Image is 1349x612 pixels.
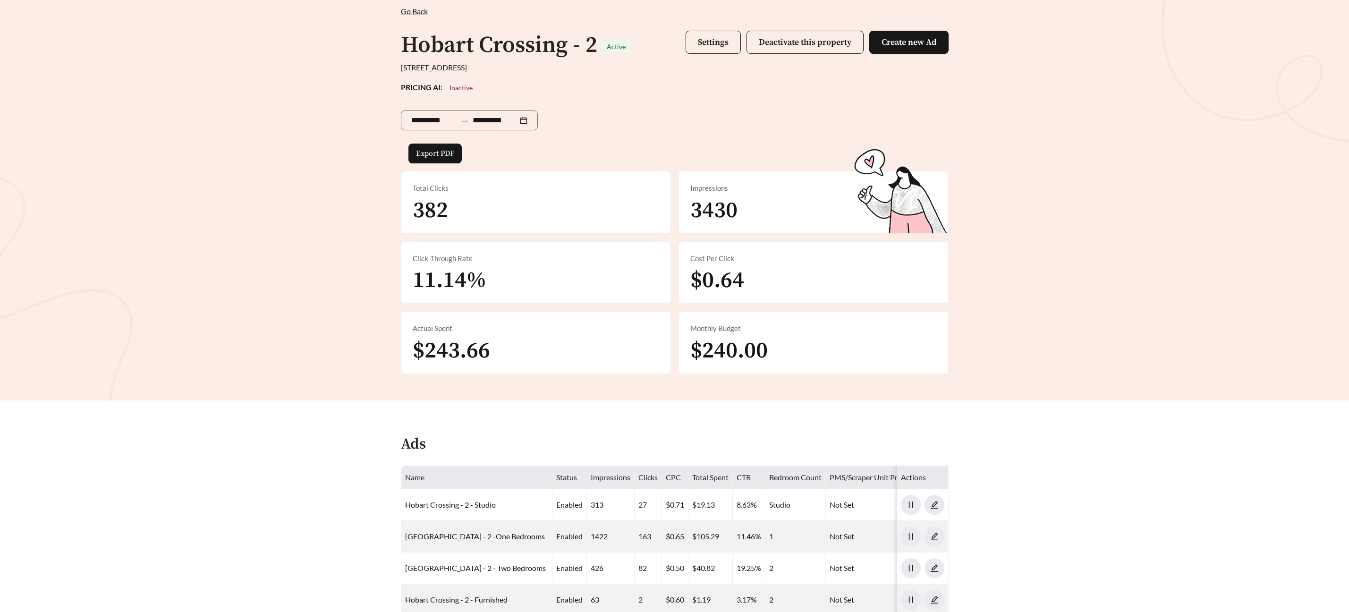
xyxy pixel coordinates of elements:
[698,37,729,48] span: Settings
[690,183,937,194] div: Impressions
[413,266,486,295] span: 11.14%
[901,527,921,546] button: pause
[662,489,688,521] td: $0.71
[901,501,920,509] span: pause
[690,337,768,365] span: $240.00
[635,466,662,489] th: Clicks
[460,116,469,125] span: to
[765,489,826,521] td: Studio
[556,532,583,541] span: enabled
[635,521,662,552] td: 163
[688,552,733,584] td: $40.82
[413,323,659,334] div: Actual Spent
[405,532,545,541] a: [GEOGRAPHIC_DATA] - 2 -One Bedrooms
[587,521,635,552] td: 1422
[925,500,944,509] a: edit
[733,489,765,521] td: 8.63%
[607,42,626,51] span: Active
[901,595,920,604] span: pause
[901,532,920,541] span: pause
[733,552,765,584] td: 19.25%
[405,595,508,604] a: Hobart Crossing - 2 - Furnished
[690,266,744,295] span: $0.64
[925,590,944,610] button: edit
[556,563,583,572] span: enabled
[690,323,937,334] div: Monthly Budget
[759,37,851,48] span: Deactivate this property
[413,253,659,264] div: Click-Through Rate
[690,196,738,225] span: 3430
[688,466,733,489] th: Total Spent
[925,558,944,578] button: edit
[635,552,662,584] td: 82
[666,473,681,482] span: CPC
[460,117,469,125] span: swap-right
[552,466,587,489] th: Status
[401,62,949,73] div: [STREET_ADDRESS]
[405,500,496,509] a: Hobart Crossing - 2 - Studio
[662,552,688,584] td: $0.50
[662,521,688,552] td: $0.65
[869,31,949,54] button: Create new Ad
[925,527,944,546] button: edit
[901,564,920,572] span: pause
[901,495,921,515] button: pause
[925,564,944,572] span: edit
[408,144,462,163] button: Export PDF
[587,489,635,521] td: 313
[826,466,911,489] th: PMS/Scraper Unit Price
[765,552,826,584] td: 2
[882,37,936,48] span: Create new Ad
[737,473,751,482] span: CTR
[765,466,826,489] th: Bedroom Count
[686,31,741,54] button: Settings
[413,196,448,225] span: 382
[925,501,944,509] span: edit
[925,495,944,515] button: edit
[405,563,546,572] a: [GEOGRAPHIC_DATA] - 2 - Two Bedrooms
[925,563,944,572] a: edit
[688,489,733,521] td: $19.13
[401,7,428,16] span: Go Back
[413,183,659,194] div: Total Clicks
[826,552,911,584] td: Not Set
[401,466,552,489] th: Name
[450,84,473,92] span: Inactive
[690,253,937,264] div: Cost Per Click
[925,532,944,541] a: edit
[556,500,583,509] span: enabled
[765,521,826,552] td: 1
[635,489,662,521] td: 27
[587,466,635,489] th: Impressions
[401,436,426,453] h4: Ads
[733,521,765,552] td: 11.46%
[826,489,911,521] td: Not Set
[556,595,583,604] span: enabled
[587,552,635,584] td: 426
[897,466,949,489] th: Actions
[747,31,864,54] button: Deactivate this property
[901,590,921,610] button: pause
[688,521,733,552] td: $105.29
[901,558,921,578] button: pause
[925,595,944,604] a: edit
[826,521,911,552] td: Not Set
[401,83,478,92] strong: PRICING AI:
[416,148,454,159] span: Export PDF
[413,337,490,365] span: $243.66
[401,31,597,59] h1: Hobart Crossing - 2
